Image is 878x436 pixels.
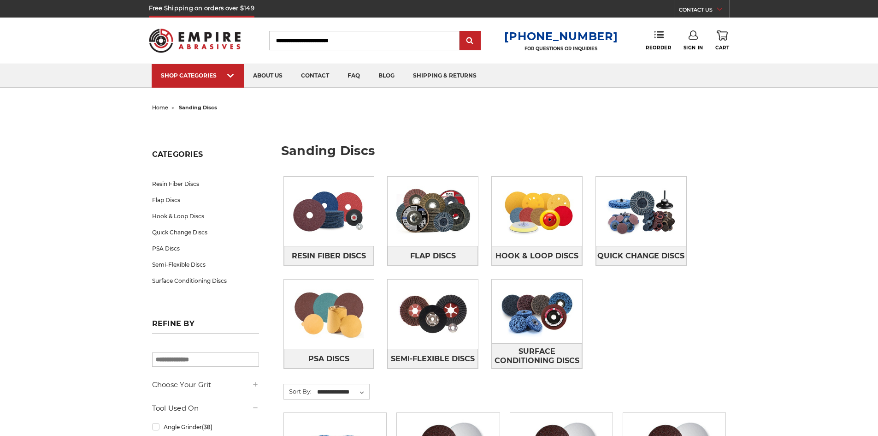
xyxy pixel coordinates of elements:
[152,176,259,192] a: Resin Fiber Discs
[679,5,729,18] a: CONTACT US
[391,351,475,367] span: Semi-Flexible Discs
[152,419,259,435] a: Angle Grinder(38)
[308,351,349,367] span: PSA Discs
[404,64,486,88] a: shipping & returns
[284,282,374,346] img: PSA Discs
[292,64,338,88] a: contact
[152,224,259,240] a: Quick Change Discs
[152,240,259,257] a: PSA Discs
[179,104,217,111] span: sanding discs
[152,104,168,111] a: home
[715,30,729,51] a: Cart
[244,64,292,88] a: about us
[646,30,671,50] a: Reorder
[504,30,618,43] a: [PHONE_NUMBER]
[492,280,582,343] img: Surface Conditioning Discs
[388,282,478,346] img: Semi-Flexible Discs
[152,192,259,208] a: Flap Discs
[597,248,684,264] span: Quick Change Discs
[149,23,241,59] img: Empire Abrasives
[388,246,478,266] a: Flap Discs
[338,64,369,88] a: faq
[495,248,578,264] span: Hook & Loop Discs
[161,72,235,79] div: SHOP CATEGORIES
[152,150,259,164] h5: Categories
[152,208,259,224] a: Hook & Loop Discs
[202,424,212,430] span: (38)
[684,45,703,51] span: Sign In
[316,385,369,399] select: Sort By:
[492,343,582,369] a: Surface Conditioning Discs
[388,349,478,369] a: Semi-Flexible Discs
[492,246,582,266] a: Hook & Loop Discs
[410,248,456,264] span: Flap Discs
[284,384,312,398] label: Sort By:
[281,144,726,164] h1: sanding discs
[715,45,729,51] span: Cart
[152,319,259,334] h5: Refine by
[646,45,671,51] span: Reorder
[504,46,618,52] p: FOR QUESTIONS OR INQUIRIES
[152,257,259,273] a: Semi-Flexible Discs
[284,179,374,243] img: Resin Fiber Discs
[152,403,259,414] h5: Tool Used On
[152,273,259,289] a: Surface Conditioning Discs
[284,246,374,266] a: Resin Fiber Discs
[596,179,686,243] img: Quick Change Discs
[461,32,479,50] input: Submit
[292,248,366,264] span: Resin Fiber Discs
[388,179,478,243] img: Flap Discs
[492,179,582,243] img: Hook & Loop Discs
[596,246,686,266] a: Quick Change Discs
[284,349,374,369] a: PSA Discs
[152,379,259,390] h5: Choose Your Grit
[369,64,404,88] a: blog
